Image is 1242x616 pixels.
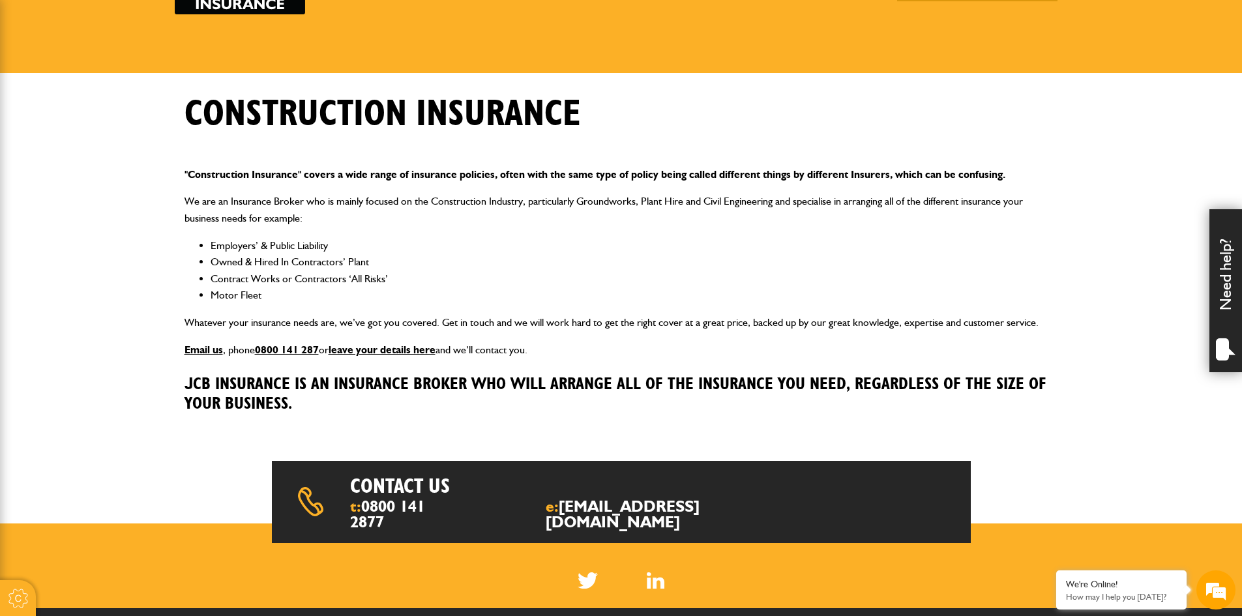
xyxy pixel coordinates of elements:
[185,375,1058,415] h3: JCB Insurance is an Insurance Broker who will arrange all of the Insurance you need, regardless o...
[350,474,656,499] h2: Contact us
[185,344,223,356] a: Email us
[578,572,598,589] img: Twitter
[647,572,664,589] img: Linked In
[211,287,1058,304] li: Motor Fleet
[329,344,436,356] a: leave your details here
[350,499,436,530] span: t:
[546,499,765,530] span: e:
[211,237,1058,254] li: Employers’ & Public Liability
[546,497,700,531] a: [EMAIL_ADDRESS][DOMAIN_NAME]
[185,314,1058,331] p: Whatever your insurance needs are, we’ve got you covered. Get in touch and we will work hard to g...
[185,342,1058,359] p: , phone or and we’ll contact you.
[211,271,1058,287] li: Contract Works or Contractors ‘All Risks’
[1209,209,1242,372] div: Need help?
[185,193,1058,226] p: We are an Insurance Broker who is mainly focused on the Construction Industry, particularly Groun...
[647,572,664,589] a: LinkedIn
[1066,592,1177,602] p: How may I help you today?
[211,254,1058,271] li: Owned & Hired In Contractors’ Plant
[185,166,1058,183] p: "Construction Insurance" covers a wide range of insurance policies, often with the same type of p...
[350,497,425,531] a: 0800 141 2877
[255,344,319,356] a: 0800 141 287
[185,93,581,136] h1: Construction insurance
[1066,579,1177,590] div: We're Online!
